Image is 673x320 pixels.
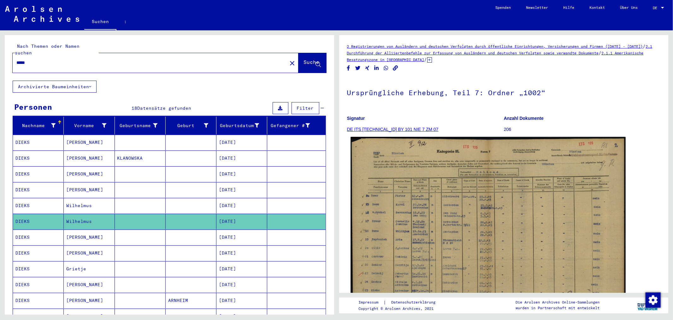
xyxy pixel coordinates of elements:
[66,203,92,208] font: Wilhelmus
[15,313,30,319] font: DIEKS
[288,59,296,67] mat-icon: close
[292,102,319,114] button: Filter
[358,306,434,311] font: Copyright © Arolsen Archives, 2021
[516,300,599,305] font: Die Arolsen Archives Online-Sammlungen
[137,105,191,111] font: Datensätze gefunden
[15,298,30,303] font: DIEKS
[66,298,103,303] font: [PERSON_NAME]
[15,250,30,256] font: DIEKS
[347,116,365,121] font: Signatur
[504,116,544,121] font: Anzahl Dokumente
[267,117,325,134] mat-header-cell: Gefangener #
[297,105,314,111] font: Filter
[219,234,236,240] font: [DATE]
[14,102,52,112] font: Personen
[347,88,546,97] font: Ursprüngliche Erhebung, Teil 7: Ordner „1002“
[117,120,165,131] div: Geburtsname
[15,203,30,208] font: DIEKS
[15,155,30,161] font: DIEKS
[345,64,352,72] button: Auf Facebook teilen
[271,123,305,128] font: Gefangener #
[386,299,443,306] a: Datenschutzerklärung
[13,81,97,93] button: Archivierte Baumeinheiten
[168,298,188,303] font: ARNHEIM
[216,117,267,134] mat-header-cell: Geburtsdatum
[219,266,236,272] font: [DATE]
[5,6,79,22] img: Arolsen_neg.svg
[15,120,63,131] div: Nachname
[646,292,661,308] img: Zustimmung ändern
[66,313,103,319] font: [PERSON_NAME]
[219,203,236,208] font: [DATE]
[219,282,236,287] font: [DATE]
[620,5,638,10] font: Über Uns
[347,44,643,49] a: 2 Registrierungen von Ausländern und deutschen Verfolgten durch öffentliche Einrichtungen, Versic...
[124,19,127,24] font: :
[66,139,103,145] font: [PERSON_NAME]
[15,266,30,272] font: DIEKS
[168,120,216,131] div: Geburt
[120,123,151,128] font: Geburtsname
[66,171,103,177] font: [PERSON_NAME]
[66,218,92,224] font: Wilhelmus
[526,5,548,10] font: Newsletter
[15,187,30,193] font: DIEKS
[219,313,236,319] font: [DATE]
[219,187,236,193] font: [DATE]
[643,43,646,49] font: /
[599,50,602,56] font: /
[495,5,511,10] font: Spenden
[66,282,103,287] font: [PERSON_NAME]
[563,5,574,10] font: Hilfe
[298,53,326,73] button: Suche
[84,14,116,30] a: Suchen
[286,57,298,69] button: Klar
[347,127,439,132] a: DE ITS [TECHNICAL_ID] BY 101 NIE 7 ZM 07
[424,57,427,62] font: /
[358,300,378,305] font: Impressum
[66,266,86,272] font: Grietje
[304,59,320,65] font: Suche
[383,299,386,305] font: |
[589,5,605,10] font: Kontakt
[15,43,80,56] font: Nach Themen oder Namen suchen
[383,64,389,72] button: Teilen auf WhatsApp
[219,298,236,303] font: [DATE]
[132,105,137,111] font: 18
[219,155,236,161] font: [DATE]
[15,171,30,177] font: DIEKS
[364,64,371,72] button: Auf Xing teilen
[166,117,216,134] mat-header-cell: Geburt
[177,123,194,128] font: Geburt
[219,250,236,256] font: [DATE]
[392,64,399,72] button: Link kopieren
[504,127,511,132] font: 206
[66,187,103,193] font: [PERSON_NAME]
[66,155,103,161] font: [PERSON_NAME]
[516,305,599,310] font: wurden in Partnerschaft mit entwickelt
[220,123,254,128] font: Geburtsdatum
[168,313,180,319] font: Gent
[66,120,114,131] div: Vorname
[15,139,30,145] font: DIEKS
[355,64,361,72] button: Auf Twitter teilen
[391,300,435,305] font: Datenschutzerklärung
[66,250,103,256] font: [PERSON_NAME]
[18,84,89,89] font: Archivierte Baumeinheiten
[219,218,236,224] font: [DATE]
[15,218,30,224] font: DIEKS
[74,123,94,128] font: Vorname
[64,117,115,134] mat-header-cell: Vorname
[653,5,657,10] font: DE
[92,19,109,24] font: Suchen
[15,234,30,240] font: DIEKS
[22,123,45,128] font: Nachname
[15,282,30,287] font: DIEKS
[116,14,134,29] a: :
[13,117,64,134] mat-header-cell: Nachname
[636,297,660,313] img: yv_logo.png
[373,64,380,72] button: Auf LinkedIn teilen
